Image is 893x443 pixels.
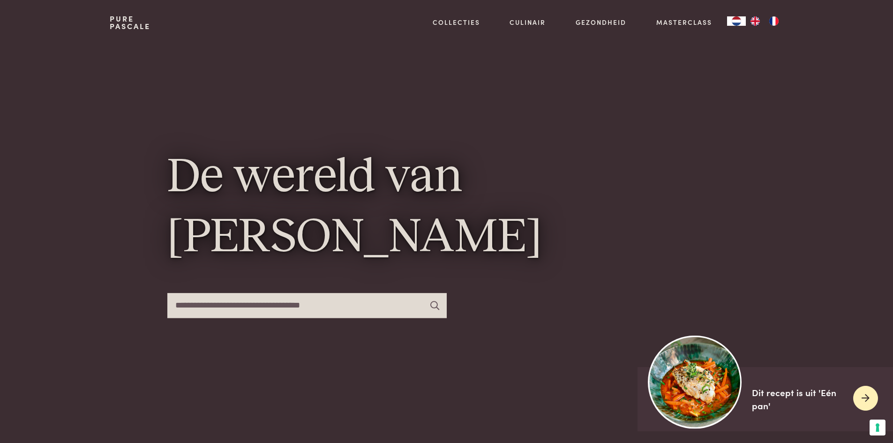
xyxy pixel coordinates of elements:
[656,17,712,27] a: Masterclass
[433,17,480,27] a: Collecties
[727,16,746,26] a: NL
[727,16,746,26] div: Language
[746,16,783,26] ul: Language list
[752,386,846,413] div: Dit recept is uit 'Eén pan'
[746,16,765,26] a: EN
[648,335,742,428] img: https://admin.purepascale.com/wp-content/uploads/2025/08/home_recept_link.jpg
[510,17,546,27] a: Culinair
[167,149,726,268] h1: De wereld van [PERSON_NAME]
[110,15,150,30] a: PurePascale
[870,420,885,435] button: Uw voorkeuren voor toestemming voor trackingtechnologieën
[576,17,626,27] a: Gezondheid
[638,367,893,431] a: https://admin.purepascale.com/wp-content/uploads/2025/08/home_recept_link.jpg Dit recept is uit '...
[765,16,783,26] a: FR
[727,16,783,26] aside: Language selected: Nederlands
